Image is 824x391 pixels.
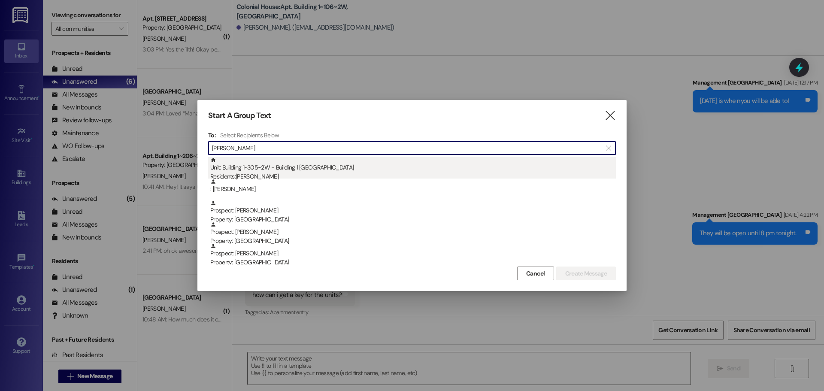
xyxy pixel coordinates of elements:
div: Prospect: [PERSON_NAME] [210,243,616,267]
button: Clear text [602,142,615,155]
div: Prospect: [PERSON_NAME]Property: [GEOGRAPHIC_DATA] [208,200,616,221]
i:  [604,111,616,120]
div: Prospect: [PERSON_NAME] [210,221,616,246]
button: Cancel [517,267,554,280]
div: Property: [GEOGRAPHIC_DATA] [210,258,616,267]
div: Unit: Building 1~305~2W - Building 1 [GEOGRAPHIC_DATA] [210,157,616,182]
div: Residents: [PERSON_NAME] [210,172,616,181]
h3: To: [208,131,216,139]
h3: Start A Group Text [208,111,271,121]
div: : [PERSON_NAME] [210,179,616,194]
div: Property: [GEOGRAPHIC_DATA] [210,236,616,246]
div: Prospect: [PERSON_NAME]Property: [GEOGRAPHIC_DATA] [208,243,616,264]
div: Prospect: [PERSON_NAME] [210,200,616,224]
div: : [PERSON_NAME] [208,179,616,200]
div: Prospect: [PERSON_NAME]Property: [GEOGRAPHIC_DATA] [208,221,616,243]
span: Cancel [526,269,545,278]
button: Create Message [556,267,616,280]
h4: Select Recipients Below [220,131,279,139]
div: Property: [GEOGRAPHIC_DATA] [210,215,616,224]
span: Create Message [565,269,607,278]
input: Search for any contact or apartment [212,142,602,154]
div: Unit: Building 1~305~2W - Building 1 [GEOGRAPHIC_DATA]Residents:[PERSON_NAME] [208,157,616,179]
i:  [606,145,611,152]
